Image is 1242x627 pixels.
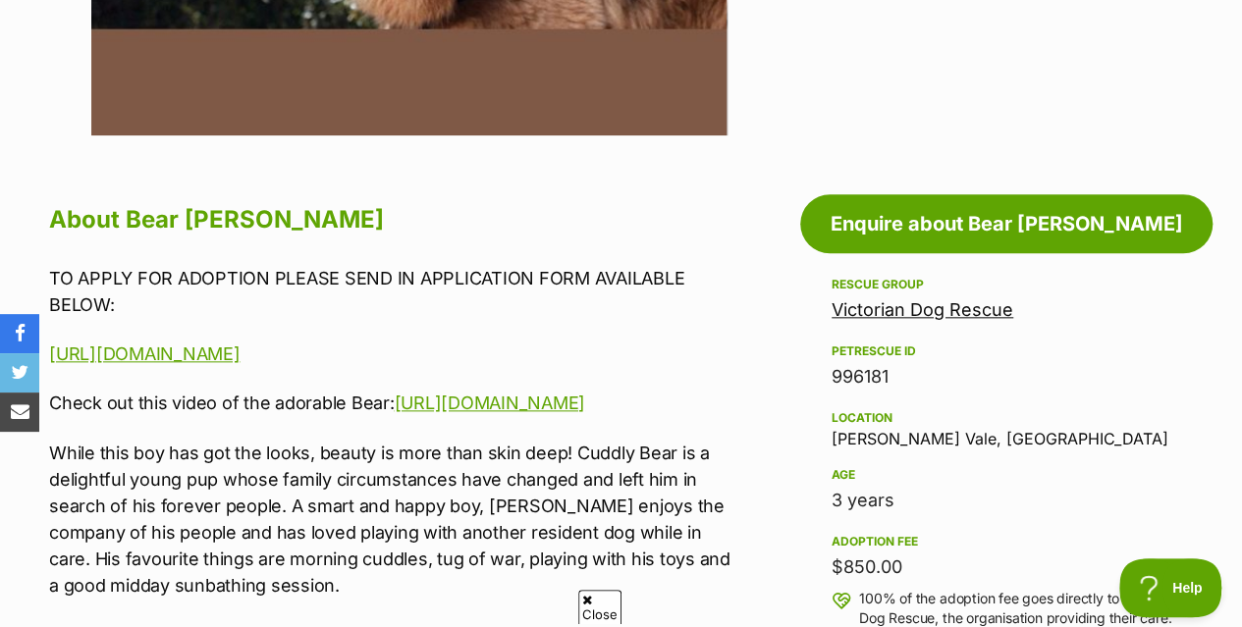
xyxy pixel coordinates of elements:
a: Victorian Dog Rescue [832,299,1013,320]
div: Rescue group [832,277,1181,292]
div: Age [832,467,1181,483]
p: TO APPLY FOR ADOPTION PLEASE SEND IN APPLICATION FORM AVAILABLE BELOW: [49,265,739,318]
div: Adoption fee [832,534,1181,549]
div: Location [832,410,1181,426]
div: [PERSON_NAME] Vale, [GEOGRAPHIC_DATA] [832,406,1181,447]
p: While this boy has got the looks, beauty is more than skin deep! Cuddly Bear is a delightful youn... [49,440,739,599]
a: [URL][DOMAIN_NAME] [49,343,240,364]
p: Check out this video of the adorable Bear: [49,390,739,416]
div: 3 years [832,487,1181,514]
a: Enquire about Bear [PERSON_NAME] [800,194,1213,253]
iframe: Help Scout Beacon - Open [1119,558,1222,617]
div: 996181 [832,363,1181,391]
a: [URL][DOMAIN_NAME] [394,392,584,413]
div: $850.00 [832,553,1181,581]
span: Close [578,590,621,624]
div: PetRescue ID [832,343,1181,359]
h2: About Bear [PERSON_NAME] [49,198,739,241]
